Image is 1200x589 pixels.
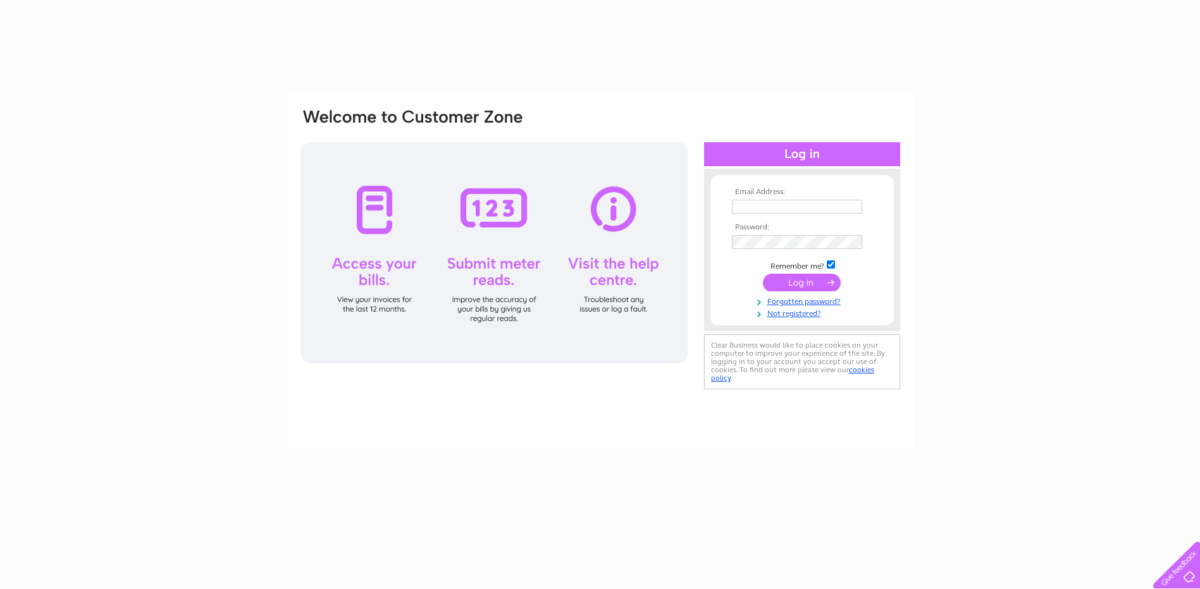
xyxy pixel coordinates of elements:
[729,223,875,232] th: Password:
[729,188,875,197] th: Email Address:
[704,334,900,389] div: Clear Business would like to place cookies on your computer to improve your experience of the sit...
[732,307,875,319] a: Not registered?
[711,365,874,382] a: cookies policy
[763,274,841,291] input: Submit
[732,294,875,307] a: Forgotten password?
[729,258,875,271] td: Remember me?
